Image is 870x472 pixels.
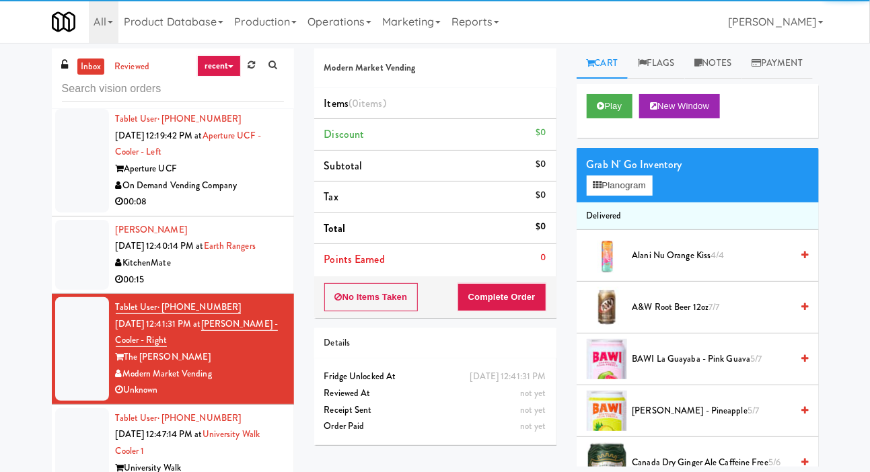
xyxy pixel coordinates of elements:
span: (0 ) [349,95,386,111]
div: Order Paid [324,418,546,435]
span: A&W Root Beer 12oz [632,299,792,316]
input: Search vision orders [62,77,284,102]
span: [DATE] 12:40:14 PM at [116,239,204,252]
span: 7/7 [709,301,719,313]
span: · [PHONE_NUMBER] [157,411,242,424]
a: Tablet User· [PHONE_NUMBER] [116,112,242,125]
button: New Window [639,94,720,118]
span: Points Earned [324,251,385,267]
span: · [PHONE_NUMBER] [157,112,242,125]
a: reviewed [111,58,153,75]
div: BAWI La Guayaba - Pink Guava5/7 [627,351,809,368]
span: [DATE] 12:19:42 PM at [116,129,203,142]
span: BAWI La Guayaba - Pink Guava [632,351,792,368]
span: [DATE] 12:47:14 PM at [116,428,203,440]
span: Tax [324,189,338,204]
a: inbox [77,58,105,75]
div: 00:15 [116,272,284,288]
a: recent [197,55,242,77]
div: Grab N' Go Inventory [587,155,809,175]
div: Alani Nu Orange Kiss4/4 [627,247,809,264]
div: Modern Market Vending [116,366,284,383]
div: [DATE] 12:41:31 PM [470,368,546,385]
div: $0 [536,124,546,141]
div: On Demand Vending Company [116,178,284,194]
div: A&W Root Beer 12oz7/7 [627,299,809,316]
span: [PERSON_NAME] - Pineapple [632,403,792,420]
div: 0 [540,249,546,266]
div: Unknown [116,382,284,399]
span: Discount [324,126,365,142]
li: Delivered [577,202,819,231]
button: No Items Taken [324,283,419,311]
img: Micromart [52,10,75,34]
span: not yet [520,403,546,416]
div: The [PERSON_NAME] [116,349,284,366]
div: Aperture UCF [116,161,284,178]
span: Subtotal [324,158,363,173]
div: Receipt Sent [324,402,546,419]
a: [PERSON_NAME] [116,223,187,236]
span: Canada Dry Ginger Ale Caffeine Free [632,455,792,471]
button: Play [587,94,633,118]
a: University Walk Cooler 1 [116,428,260,457]
span: [DATE] 12:41:31 PM at [116,317,201,330]
div: 00:08 [116,194,284,210]
a: Notes [685,48,742,79]
span: Total [324,221,346,236]
div: $0 [536,187,546,204]
li: [PERSON_NAME][DATE] 12:40:14 PM atEarth RangersKitchenMate00:15 [52,217,294,294]
ng-pluralize: items [359,95,383,111]
h5: Modern Market Vending [324,63,546,73]
div: Reviewed At [324,385,546,402]
span: 4/4 [711,249,725,262]
a: Tablet User· [PHONE_NUMBER] [116,411,242,424]
span: 5/6 [768,456,781,469]
span: 5/7 [750,352,762,365]
div: Canada Dry Ginger Ale Caffeine Free5/6 [627,455,809,471]
button: Complete Order [458,283,546,311]
div: [PERSON_NAME] - Pineapple5/7 [627,403,809,420]
li: Tablet User· [PHONE_NUMBER][DATE] 12:19:42 PM atAperture UCF - Cooler - LeftAperture UCFOn Demand... [52,106,294,217]
a: Payment [741,48,813,79]
a: Earth Rangers [204,239,256,252]
a: Cart [577,48,628,79]
a: Tablet User· [PHONE_NUMBER] [116,301,242,314]
span: 5/7 [748,404,759,417]
span: Items [324,95,386,111]
span: not yet [520,420,546,432]
div: Details [324,335,546,352]
span: not yet [520,387,546,399]
li: Tablet User· [PHONE_NUMBER][DATE] 12:41:31 PM at[PERSON_NAME] - Cooler - RightThe [PERSON_NAME]Mo... [52,294,294,405]
div: $0 [536,156,546,173]
span: Alani Nu Orange Kiss [632,247,792,264]
div: KitchenMate [116,255,284,272]
span: · [PHONE_NUMBER] [157,301,242,313]
div: $0 [536,219,546,235]
button: Planogram [587,175,653,196]
a: Flags [628,48,685,79]
div: Fridge Unlocked At [324,368,546,385]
